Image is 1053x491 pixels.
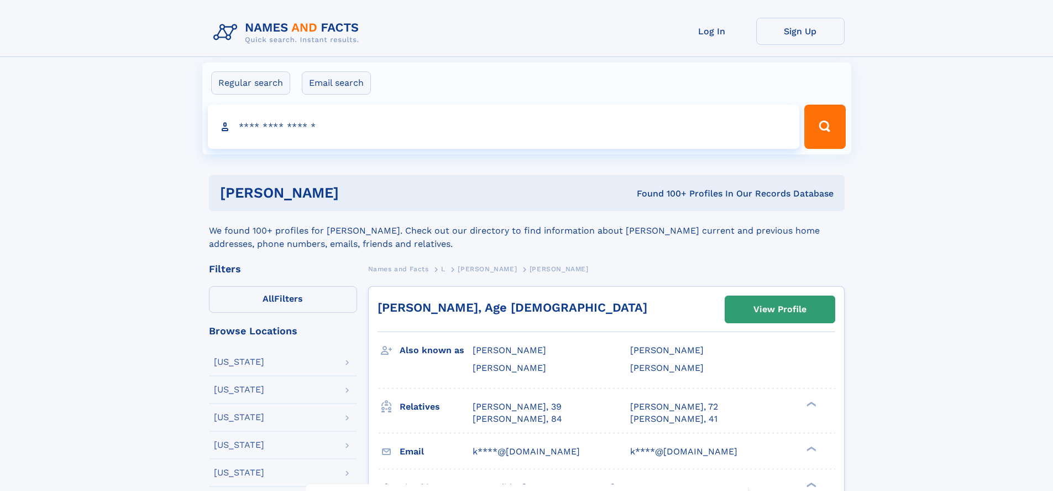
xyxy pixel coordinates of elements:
div: We found 100+ profiles for [PERSON_NAME]. Check out our directory to find information about [PERS... [209,211,845,251]
button: Search Button [804,105,845,149]
span: [PERSON_NAME] [473,363,546,373]
label: Email search [302,71,371,95]
span: [PERSON_NAME] [473,345,546,355]
a: L [441,262,446,276]
a: [PERSON_NAME], Age [DEMOGRAPHIC_DATA] [378,301,647,314]
a: Sign Up [756,18,845,45]
div: [US_STATE] [214,385,264,394]
a: Names and Facts [368,262,429,276]
span: [PERSON_NAME] [630,363,704,373]
a: [PERSON_NAME], 72 [630,401,718,413]
div: [US_STATE] [214,441,264,449]
a: [PERSON_NAME], 39 [473,401,562,413]
img: Logo Names and Facts [209,18,368,48]
div: ❯ [804,445,817,452]
input: search input [208,105,800,149]
a: View Profile [725,296,835,323]
div: [US_STATE] [214,468,264,477]
h3: Email [400,442,473,461]
h3: Also known as [400,341,473,360]
a: [PERSON_NAME], 84 [473,413,562,425]
div: [US_STATE] [214,358,264,366]
span: [PERSON_NAME] [530,265,589,273]
h3: Relatives [400,397,473,416]
div: View Profile [753,297,806,322]
a: [PERSON_NAME], 41 [630,413,717,425]
div: [US_STATE] [214,413,264,422]
label: Filters [209,286,357,313]
span: [PERSON_NAME] [458,265,517,273]
a: Log In [668,18,756,45]
h1: [PERSON_NAME] [220,186,488,200]
span: All [263,293,274,304]
a: [PERSON_NAME] [458,262,517,276]
div: Browse Locations [209,326,357,336]
div: Found 100+ Profiles In Our Records Database [488,188,834,200]
div: ❯ [804,400,817,407]
span: L [441,265,446,273]
span: [PERSON_NAME] [630,345,704,355]
div: Filters [209,264,357,274]
div: ❯ [804,481,817,488]
label: Regular search [211,71,290,95]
